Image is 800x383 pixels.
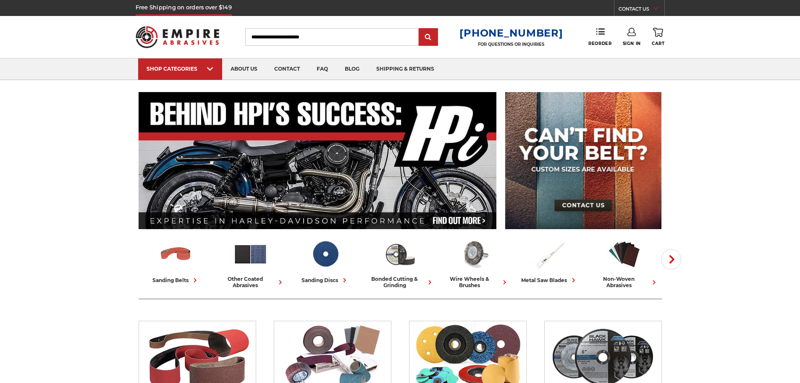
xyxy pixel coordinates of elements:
a: other coated abrasives [217,237,285,288]
a: faq [308,58,336,80]
img: Empire Abrasives [136,21,220,53]
a: contact [266,58,308,80]
a: metal saw blades [516,237,584,285]
div: non-woven abrasives [590,276,658,288]
img: Banner for an interview featuring Horsepower Inc who makes Harley performance upgrades featured o... [139,92,497,229]
a: sanding belts [142,237,210,285]
div: metal saw blades [521,276,578,285]
a: about us [222,58,266,80]
p: FOR QUESTIONS OR INQUIRIES [459,42,563,47]
span: Reorder [588,41,611,46]
a: CONTACT US [619,4,664,16]
img: Sanding Discs [308,237,343,272]
div: sanding belts [152,276,199,285]
img: Wire Wheels & Brushes [457,237,492,272]
input: Submit [420,29,437,46]
a: [PHONE_NUMBER] [459,27,563,39]
img: Bonded Cutting & Grinding [383,237,417,272]
div: wire wheels & brushes [441,276,509,288]
div: sanding discs [302,276,349,285]
a: Reorder [588,28,611,46]
a: shipping & returns [368,58,443,80]
button: Next [661,249,681,269]
img: Metal Saw Blades [532,237,567,272]
img: Non-woven Abrasives [607,237,642,272]
a: wire wheels & brushes [441,237,509,288]
img: Sanding Belts [158,237,193,272]
img: Other Coated Abrasives [233,237,268,272]
div: bonded cutting & grinding [366,276,434,288]
div: other coated abrasives [217,276,285,288]
a: blog [336,58,368,80]
a: bonded cutting & grinding [366,237,434,288]
a: non-woven abrasives [590,237,658,288]
img: promo banner for custom belts. [505,92,661,229]
span: Sign In [623,41,641,46]
a: Cart [652,28,664,46]
div: SHOP CATEGORIES [147,66,214,72]
a: sanding discs [291,237,359,285]
span: Cart [652,41,664,46]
